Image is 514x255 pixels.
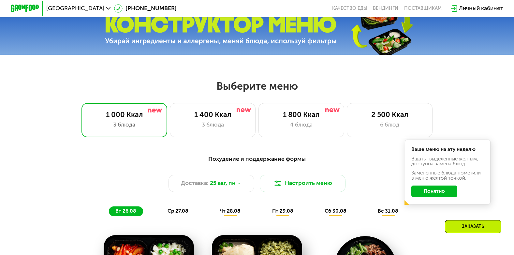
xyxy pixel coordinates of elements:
div: 4 блюда [266,121,337,129]
span: пт 29.08 [272,208,293,214]
h2: Выберите меню [23,80,491,93]
span: [GEOGRAPHIC_DATA] [46,6,104,11]
div: 1 400 Ккал [177,111,248,119]
a: [PHONE_NUMBER] [114,4,177,13]
a: Качество еды [332,6,367,11]
div: 3 блюда [177,121,248,129]
span: вт 26.08 [115,208,136,214]
div: 6 блюд [354,121,425,129]
div: Личный кабинет [459,4,503,13]
div: В даты, выделенные желтым, доступна замена блюд. [411,157,484,167]
div: 1 800 Ккал [266,111,337,119]
span: Доставка: [181,179,209,187]
div: поставщикам [404,6,442,11]
span: вс 31.08 [378,208,398,214]
a: Вендинги [373,6,398,11]
div: 1 000 Ккал [89,111,160,119]
div: Заказать [445,220,501,233]
div: Похудение и поддержание формы [46,155,468,163]
div: 2 500 Ккал [354,111,425,119]
button: Настроить меню [260,175,345,192]
div: 3 блюда [89,121,160,129]
span: ср 27.08 [168,208,188,214]
span: сб 30.08 [325,208,346,214]
button: Понятно [411,186,458,197]
div: Ваше меню на эту неделю [411,147,484,152]
div: Заменённые блюда пометили в меню жёлтой точкой. [411,171,484,181]
span: 25 авг, пн [210,179,236,187]
span: чт 28.08 [220,208,240,214]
